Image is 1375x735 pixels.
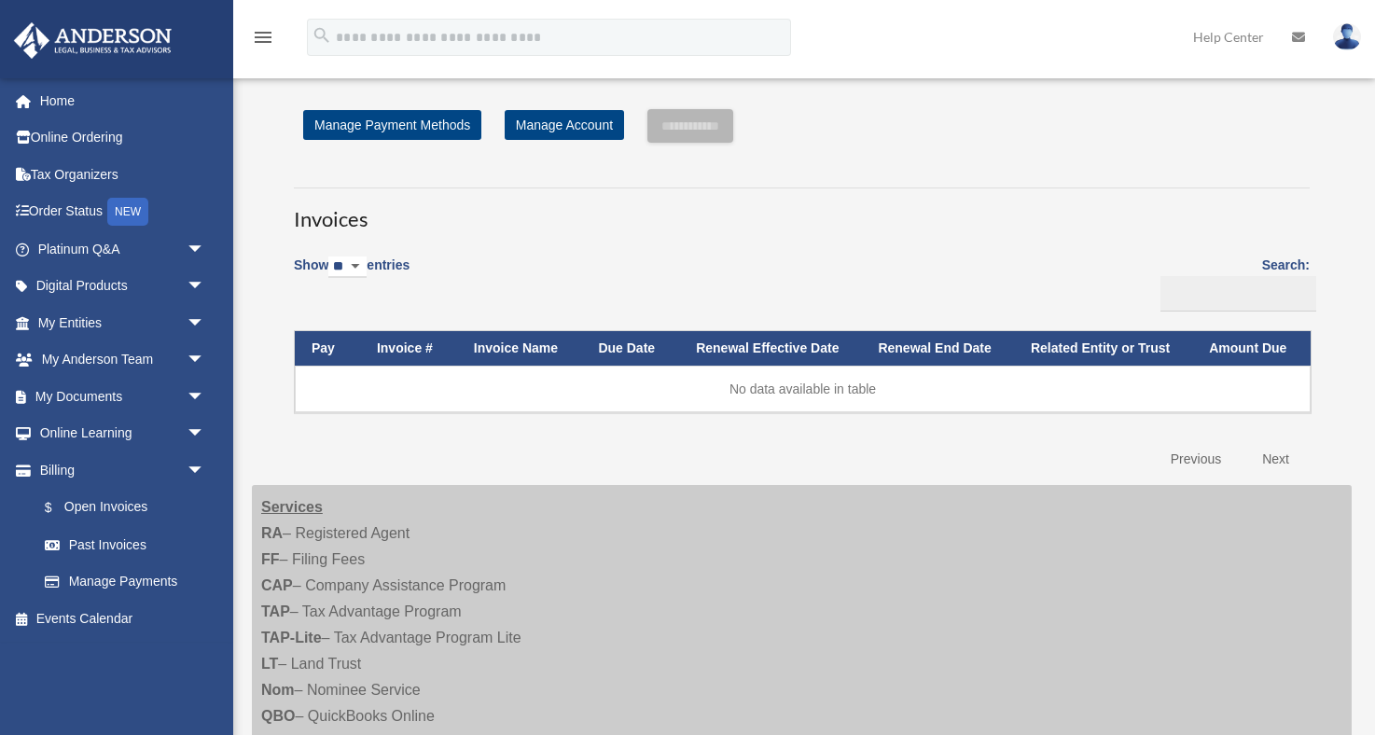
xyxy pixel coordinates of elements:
[1154,254,1310,312] label: Search:
[13,415,233,452] a: Online Learningarrow_drop_down
[1014,331,1192,366] th: Related Entity or Trust: activate to sort column ascending
[679,331,861,366] th: Renewal Effective Date: activate to sort column ascending
[13,156,233,193] a: Tax Organizers
[187,304,224,342] span: arrow_drop_down
[261,708,295,724] strong: QBO
[505,110,624,140] a: Manage Account
[13,230,233,268] a: Platinum Q&Aarrow_drop_down
[261,603,290,619] strong: TAP
[1333,23,1361,50] img: User Pic
[252,26,274,49] i: menu
[187,451,224,490] span: arrow_drop_down
[13,600,233,637] a: Events Calendar
[861,331,1014,366] th: Renewal End Date: activate to sort column ascending
[1160,276,1316,312] input: Search:
[13,268,233,305] a: Digital Productsarrow_drop_down
[187,378,224,416] span: arrow_drop_down
[1157,440,1235,478] a: Previous
[13,341,233,379] a: My Anderson Teamarrow_drop_down
[1248,440,1303,478] a: Next
[261,551,280,567] strong: FF
[13,119,233,157] a: Online Ordering
[261,577,293,593] strong: CAP
[26,526,224,563] a: Past Invoices
[312,25,332,46] i: search
[55,496,64,520] span: $
[303,110,481,140] a: Manage Payment Methods
[187,341,224,380] span: arrow_drop_down
[13,193,233,231] a: Order StatusNEW
[261,630,322,645] strong: TAP-Lite
[187,415,224,453] span: arrow_drop_down
[13,451,224,489] a: Billingarrow_drop_down
[294,254,410,297] label: Show entries
[328,257,367,278] select: Showentries
[107,198,148,226] div: NEW
[360,331,457,366] th: Invoice #: activate to sort column ascending
[1192,331,1311,366] th: Amount Due: activate to sort column ascending
[13,378,233,415] a: My Documentsarrow_drop_down
[261,682,295,698] strong: Nom
[581,331,679,366] th: Due Date: activate to sort column ascending
[295,331,360,366] th: Pay: activate to sort column descending
[8,22,177,59] img: Anderson Advisors Platinum Portal
[457,331,582,366] th: Invoice Name: activate to sort column ascending
[26,563,224,601] a: Manage Payments
[294,187,1310,234] h3: Invoices
[252,33,274,49] a: menu
[13,82,233,119] a: Home
[261,525,283,541] strong: RA
[187,230,224,269] span: arrow_drop_down
[187,268,224,306] span: arrow_drop_down
[13,304,233,341] a: My Entitiesarrow_drop_down
[261,656,278,672] strong: LT
[261,499,323,515] strong: Services
[295,366,1311,412] td: No data available in table
[26,489,215,527] a: $Open Invoices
